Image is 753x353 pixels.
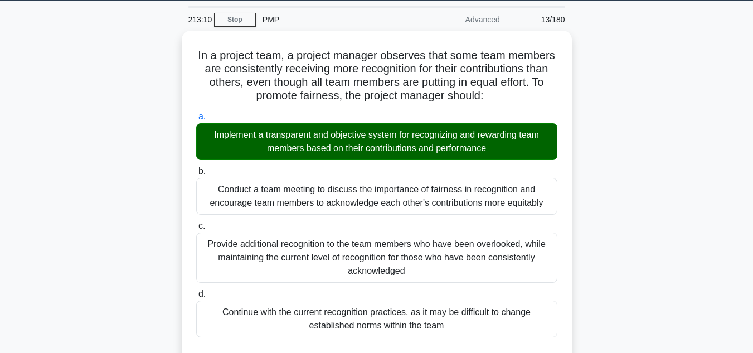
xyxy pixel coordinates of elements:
[196,178,557,215] div: Conduct a team meeting to discuss the importance of fairness in recognition and encourage team me...
[196,301,557,337] div: Continue with the current recognition practices, as it may be difficult to change established nor...
[198,221,205,230] span: c.
[196,233,557,283] div: Provide additional recognition to the team members who have been overlooked, while maintaining th...
[507,8,572,31] div: 13/180
[182,8,214,31] div: 213:10
[214,13,256,27] a: Stop
[198,112,206,121] span: a.
[198,166,206,176] span: b.
[196,123,557,160] div: Implement a transparent and objective system for recognizing and rewarding team members based on ...
[198,289,206,298] span: d.
[195,49,558,103] h5: In a project team, a project manager observes that some team members are consistently receiving m...
[409,8,507,31] div: Advanced
[256,8,409,31] div: PMP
